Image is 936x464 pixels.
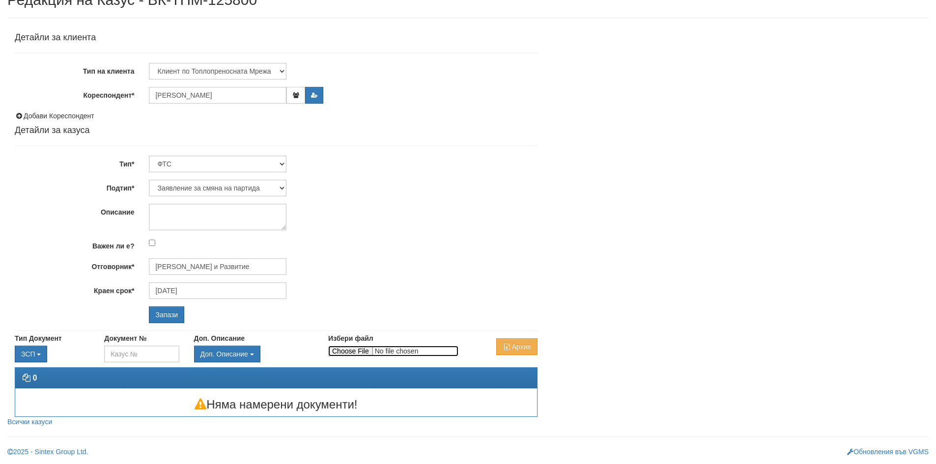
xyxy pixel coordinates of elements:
div: Двоен клик, за изчистване на избраната стойност. [15,346,89,362]
button: ЗСП [15,346,47,362]
label: Избери файл [328,333,373,343]
input: Търсене по Име / Имейл [149,258,286,275]
input: Търсене по Име / Имейл [149,282,286,299]
label: Кореспондент* [7,87,142,100]
label: Тип на клиента [7,63,142,76]
label: Отговорник* [7,258,142,272]
h4: Детайли за казуса [15,126,538,136]
label: Важен ли е? [7,238,142,251]
label: Описание [7,204,142,217]
input: ЕГН/Име/Адрес/Аб.№/Парт.№/Тел./Email [149,87,286,104]
div: Двоен клик, за изчистване на избраната стойност. [194,346,313,362]
button: Доп. Описание [194,346,260,362]
a: Всички казуси [7,418,52,426]
label: Подтип* [7,180,142,193]
label: Краен срок* [7,282,142,296]
div: Добави Кореспондент [15,111,538,121]
a: Обновления във VGMS [847,448,929,456]
input: Казус № [104,346,179,362]
strong: 0 [32,374,37,382]
span: Доп. Описание [200,350,248,358]
a: 2025 - Sintex Group Ltd. [7,448,88,456]
input: Запази [149,306,184,323]
span: ЗСП [21,350,35,358]
label: Документ № [104,333,146,343]
label: Тип Документ [15,333,62,343]
h4: Детайли за клиента [15,33,538,43]
label: Доп. Описание [194,333,245,343]
h3: Няма намерени документи! [15,398,537,411]
button: Архив [496,338,537,355]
